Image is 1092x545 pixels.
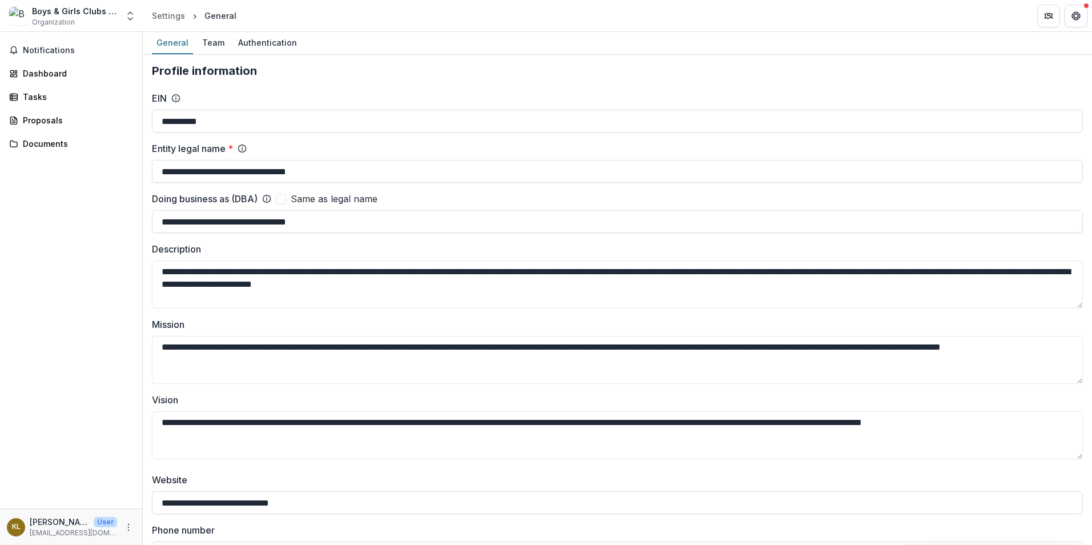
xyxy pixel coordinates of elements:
[152,318,1076,331] label: Mission
[5,41,138,59] button: Notifications
[30,516,89,528] p: [PERSON_NAME]
[152,192,258,206] label: Doing business as (DBA)
[12,523,21,531] div: Kevin LeBeau
[234,34,302,51] div: Authentication
[1037,5,1060,27] button: Partners
[122,520,135,534] button: More
[152,142,233,155] label: Entity legal name
[204,10,236,22] div: General
[23,67,129,79] div: Dashboard
[5,87,138,106] a: Tasks
[32,5,118,17] div: Boys & Girls Clubs of the [GEOGRAPHIC_DATA]
[5,134,138,153] a: Documents
[9,7,27,25] img: Boys & Girls Clubs of the Fox Valley
[122,5,138,27] button: Open entity switcher
[32,17,75,27] span: Organization
[152,523,1076,537] label: Phone number
[198,32,229,54] a: Team
[147,7,190,24] a: Settings
[152,242,1076,256] label: Description
[152,32,193,54] a: General
[23,91,129,103] div: Tasks
[152,34,193,51] div: General
[147,7,241,24] nav: breadcrumb
[152,393,1076,407] label: Vision
[30,528,117,538] p: [EMAIL_ADDRESS][DOMAIN_NAME]
[5,64,138,83] a: Dashboard
[23,46,133,55] span: Notifications
[234,32,302,54] a: Authentication
[94,517,117,527] p: User
[152,10,185,22] div: Settings
[5,111,138,130] a: Proposals
[152,64,1083,78] h2: Profile information
[1065,5,1087,27] button: Get Help
[152,473,1076,487] label: Website
[198,34,229,51] div: Team
[23,114,129,126] div: Proposals
[291,192,378,206] span: Same as legal name
[23,138,129,150] div: Documents
[152,91,167,105] label: EIN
